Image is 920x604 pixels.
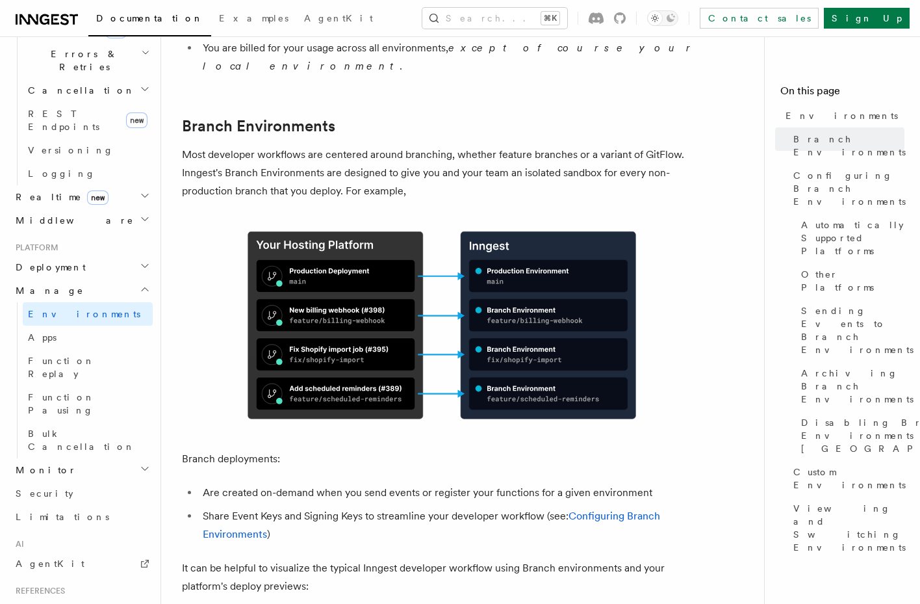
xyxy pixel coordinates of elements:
[793,169,906,208] span: Configuring Branch Environments
[28,168,96,179] span: Logging
[10,505,153,529] a: Limitations
[10,464,77,477] span: Monitor
[801,268,904,294] span: Other Platforms
[10,190,109,204] span: Realtime
[700,8,819,29] a: Contact sales
[28,309,140,319] span: Environments
[211,4,296,35] a: Examples
[182,450,702,468] p: Branch deployments:
[23,422,153,458] a: Bulk Cancellation
[10,256,153,279] button: Deployment
[10,185,153,209] button: Realtimenew
[10,209,153,232] button: Middleware
[647,10,678,26] button: Toggle dark mode
[126,112,147,128] span: new
[199,484,702,502] li: Are created on-demand when you send events or register your functions for a given environment
[10,261,86,274] span: Deployment
[793,502,906,554] span: Viewing and Switching Environments
[796,299,904,361] a: Sending Events to Branch Environments
[10,552,153,575] a: AgentKit
[87,190,109,205] span: new
[780,83,904,104] h4: On this page
[541,12,559,25] kbd: ⌘K
[296,4,381,35] a: AgentKit
[10,279,153,302] button: Manage
[23,138,153,162] a: Versioning
[788,460,904,497] a: Custom Environments
[422,8,567,29] button: Search...⌘K
[796,411,904,460] a: Disabling Branch Environments in [GEOGRAPHIC_DATA]
[182,146,702,200] p: Most developer workflows are centered around branching, whether feature branches or a variant of ...
[796,263,904,299] a: Other Platforms
[28,332,57,343] span: Apps
[788,497,904,559] a: Viewing and Switching Environments
[199,39,702,75] li: You are billed for your usage across all environments, .
[23,326,153,349] a: Apps
[796,213,904,263] a: Automatically Supported Platforms
[801,367,914,406] span: Archiving Branch Environments
[10,214,134,227] span: Middleware
[182,117,335,135] a: Branch Environments
[801,304,914,356] span: Sending Events to Branch Environments
[219,13,288,23] span: Examples
[23,42,153,79] button: Errors & Retries
[10,482,153,505] a: Security
[793,466,906,492] span: Custom Environments
[16,512,109,522] span: Limitations
[16,488,73,499] span: Security
[23,302,153,326] a: Environments
[786,109,898,122] span: Environments
[23,162,153,185] a: Logging
[788,164,904,213] a: Configuring Branch Environments
[28,392,95,415] span: Function Pausing
[10,243,58,253] span: Platform
[28,109,99,132] span: REST Endpoints
[23,386,153,422] a: Function Pausing
[28,145,114,155] span: Versioning
[182,221,702,429] img: Branch Environments mapping to your hosting platform's deployment previews
[23,102,153,138] a: REST Endpointsnew
[23,47,141,73] span: Errors & Retries
[780,104,904,127] a: Environments
[28,428,135,452] span: Bulk Cancellation
[10,284,84,297] span: Manage
[824,8,910,29] a: Sign Up
[28,356,95,379] span: Function Replay
[10,539,24,549] span: AI
[10,458,153,482] button: Monitor
[796,361,904,411] a: Archiving Branch Environments
[10,586,65,596] span: References
[182,559,702,596] p: It can be helpful to visualize the typical Inngest developer workflow using Branch environments a...
[793,133,906,159] span: Branch Environments
[10,302,153,458] div: Manage
[23,79,153,102] button: Cancellation
[96,13,203,23] span: Documentation
[16,558,84,569] span: AgentKit
[801,218,904,257] span: Automatically Supported Platforms
[304,13,373,23] span: AgentKit
[23,349,153,386] a: Function Replay
[88,4,211,36] a: Documentation
[203,42,696,72] em: except of course your local environment
[23,84,135,97] span: Cancellation
[199,507,702,544] li: Share Event Keys and Signing Keys to streamline your developer workflow (see: )
[788,127,904,164] a: Branch Environments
